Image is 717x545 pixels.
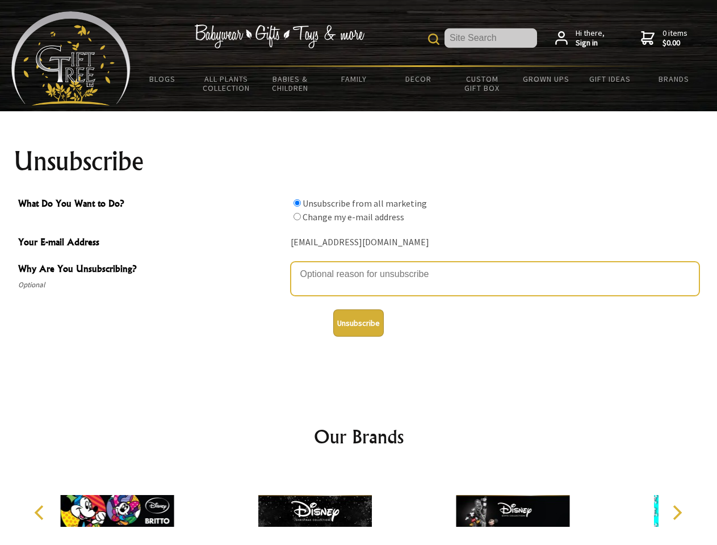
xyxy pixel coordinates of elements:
[18,262,285,278] span: Why Are You Unsubscribing?
[195,67,259,100] a: All Plants Collection
[578,67,642,91] a: Gift Ideas
[576,38,605,48] strong: Sign in
[28,500,53,525] button: Previous
[333,309,384,337] button: Unsubscribe
[322,67,387,91] a: Family
[18,278,285,292] span: Optional
[258,67,322,100] a: Babies & Children
[576,28,605,48] span: Hi there,
[11,11,131,106] img: Babyware - Gifts - Toys and more...
[23,423,695,450] h2: Our Brands
[194,24,364,48] img: Babywear - Gifts - Toys & more
[18,196,285,213] span: What Do You Want to Do?
[641,28,687,48] a: 0 items$0.00
[664,500,689,525] button: Next
[428,33,439,45] img: product search
[445,28,537,48] input: Site Search
[450,67,514,100] a: Custom Gift Box
[663,28,687,48] span: 0 items
[386,67,450,91] a: Decor
[642,67,706,91] a: Brands
[663,38,687,48] strong: $0.00
[131,67,195,91] a: BLOGS
[303,211,404,223] label: Change my e-mail address
[293,213,301,220] input: What Do You Want to Do?
[293,199,301,207] input: What Do You Want to Do?
[291,234,699,251] div: [EMAIL_ADDRESS][DOMAIN_NAME]
[514,67,578,91] a: Grown Ups
[18,235,285,251] span: Your E-mail Address
[303,198,427,209] label: Unsubscribe from all marketing
[291,262,699,296] textarea: Why Are You Unsubscribing?
[14,148,704,175] h1: Unsubscribe
[555,28,605,48] a: Hi there,Sign in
